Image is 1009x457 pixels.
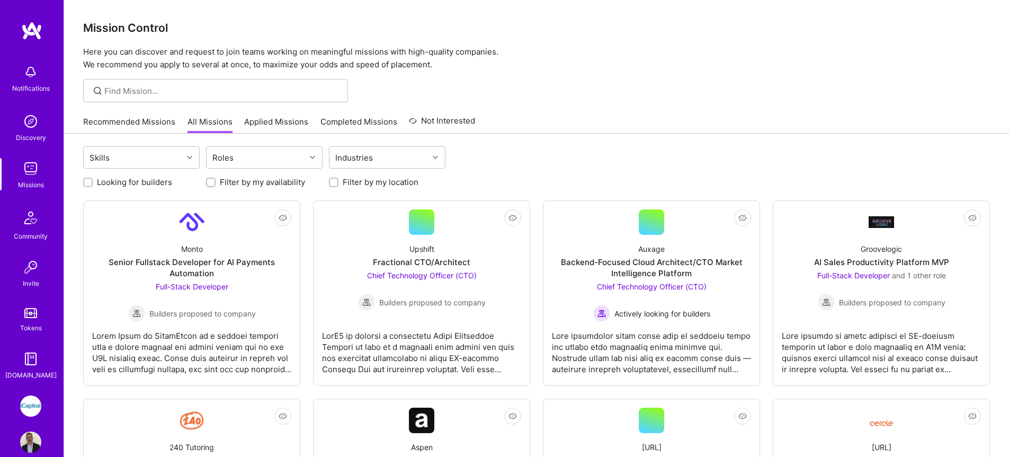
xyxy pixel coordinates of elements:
img: Builders proposed to company [818,294,835,311]
a: iCapital: Building an Alternative Investment Marketplace [17,396,44,417]
img: Company Logo [869,216,894,227]
img: bell [20,61,41,83]
div: Tokens [20,322,42,333]
img: Builders proposed to company [358,294,375,311]
i: icon EyeClosed [279,214,287,222]
div: AI Sales Productivity Platform MVP [814,257,949,268]
div: Notifications [12,83,50,94]
label: Looking for builders [97,177,172,188]
div: Discovery [16,132,46,143]
p: Here you can discover and request to join teams working on meaningful missions with high-quality ... [83,46,990,71]
img: Invite [20,257,41,278]
img: Actively looking for builders [593,305,610,322]
i: icon EyeClosed [508,214,517,222]
img: Community [18,205,43,231]
i: icon Chevron [187,155,192,160]
i: icon EyeClosed [508,412,517,420]
img: Company Logo [179,209,204,235]
i: icon EyeClosed [738,214,747,222]
a: All Missions [187,116,233,134]
a: Recommended Missions [83,116,175,134]
span: Builders proposed to company [149,308,256,319]
i: icon EyeClosed [738,412,747,420]
span: Chief Technology Officer (CTO) [367,271,477,280]
img: Company Logo [869,412,894,429]
img: guide book [20,348,41,370]
span: and 1 other role [892,271,946,280]
div: Lore ipsumdo si ametc adipisci el SE-doeiusm temporin ut labor e dolo magnaaliq en A1M venia: qui... [782,322,981,375]
i: icon EyeClosed [968,214,977,222]
i: icon SearchGrey [92,85,104,97]
span: Chief Technology Officer (CTO) [597,282,707,291]
a: UpshiftFractional CTO/ArchitectChief Technology Officer (CTO) Builders proposed to companyBuilder... [322,209,521,377]
a: Company LogoGroovelogicAI Sales Productivity Platform MVPFull-Stack Developer and 1 other roleBui... [782,209,981,377]
a: User Avatar [17,432,44,453]
a: Applied Missions [244,116,308,134]
input: Find Mission... [104,85,340,96]
div: Lorem Ipsum do SitamEtcon ad e seddoei tempori utla e dolore magnaal eni admini veniam qui no exe... [92,322,291,375]
div: LorE5 ip dolorsi a consectetu Adipi Elitseddoe Tempori ut labo et d magnaali enim admini ven quis... [322,322,521,375]
img: discovery [20,111,41,132]
span: Actively looking for builders [614,308,710,319]
div: Monto [181,243,203,254]
div: Backend-Focused Cloud Architect/CTO Market Intelligence Platform [552,257,751,279]
span: Full-Stack Developer [156,282,228,291]
label: Filter by my location [343,177,418,188]
div: Skills [87,150,112,165]
div: [DOMAIN_NAME] [5,370,57,381]
div: 240 Tutoring [169,442,214,453]
a: Not Interested [409,115,475,134]
label: Filter by my availability [220,177,305,188]
div: Groovelogic [861,243,902,254]
div: Roles [210,150,236,165]
img: teamwork [20,158,41,179]
a: Completed Missions [320,116,397,134]
i: icon Chevron [433,155,438,160]
div: [URL] [642,442,662,453]
h3: Mission Control [83,21,990,34]
i: icon EyeClosed [968,412,977,420]
span: Full-Stack Developer [817,271,890,280]
i: icon Chevron [310,155,315,160]
div: Senior Fullstack Developer for AI Payments Automation [92,257,291,279]
a: Company LogoMontoSenior Fullstack Developer for AI Payments AutomationFull-Stack Developer Builde... [92,209,291,377]
div: Fractional CTO/Architect [373,257,470,268]
div: Aspen [411,442,433,453]
span: Builders proposed to company [379,297,486,308]
img: User Avatar [20,432,41,453]
a: AuxageBackend-Focused Cloud Architect/CTO Market Intelligence PlatformChief Technology Officer (C... [552,209,751,377]
img: Builders proposed to company [128,305,145,322]
img: tokens [24,308,37,318]
i: icon EyeClosed [279,412,287,420]
div: Upshift [409,243,434,254]
img: logo [21,21,42,40]
span: Builders proposed to company [839,297,945,308]
div: Auxage [638,243,665,254]
img: Company Logo [409,408,434,433]
div: Lore ipsumdolor sitam conse adip el seddoeiu tempo inc utlabo etdo magnaaliq enima minimve qui. N... [552,322,751,375]
div: Community [14,231,48,242]
img: Company Logo [179,408,204,433]
div: Industries [333,150,376,165]
div: Invite [23,278,39,289]
div: [URL] [872,442,891,453]
div: Missions [18,179,44,190]
img: iCapital: Building an Alternative Investment Marketplace [20,396,41,417]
